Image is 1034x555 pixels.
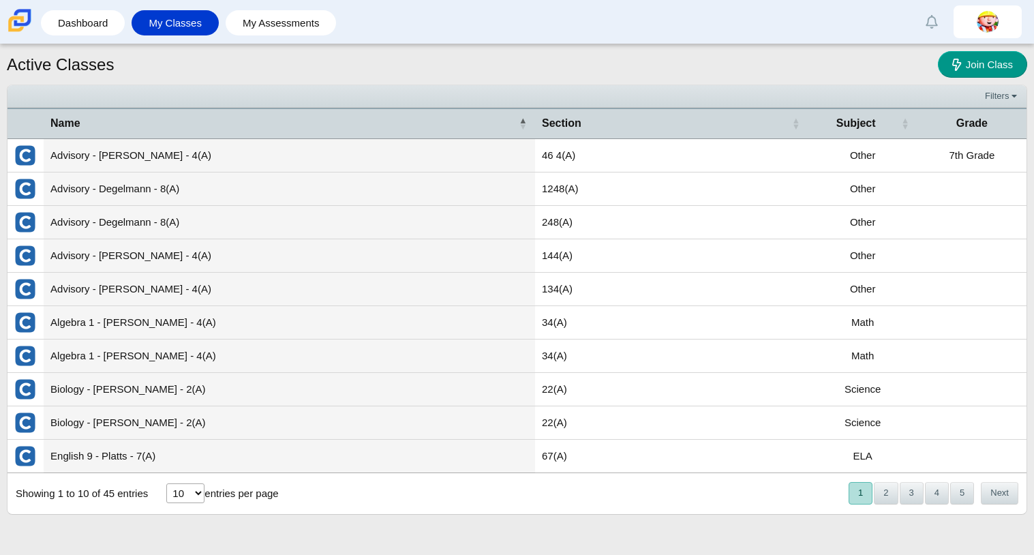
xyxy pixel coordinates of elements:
td: Other [808,139,917,172]
img: External class connected through Clever [14,345,36,367]
div: Showing 1 to 10 of 45 entries [7,473,148,514]
td: 34(A) [535,306,808,340]
span: Name : Activate to invert sorting [519,109,527,138]
img: External class connected through Clever [14,245,36,267]
a: My Assessments [232,10,330,35]
td: Algebra 1 - [PERSON_NAME] - 4(A) [44,340,535,373]
span: Subject : Activate to sort [901,109,909,138]
span: Grade [956,117,988,129]
img: External class connected through Clever [14,178,36,200]
span: Subject [836,117,876,129]
td: Biology - [PERSON_NAME] - 2(A) [44,406,535,440]
td: Advisory - [PERSON_NAME] - 4(A) [44,139,535,172]
img: External class connected through Clever [14,445,36,467]
span: Section : Activate to sort [792,109,800,138]
td: 67(A) [535,440,808,473]
img: External class connected through Clever [14,412,36,434]
img: External class connected through Clever [14,278,36,300]
td: 134(A) [535,273,808,306]
td: English 9 - Platts - 7(A) [44,440,535,473]
td: Biology - [PERSON_NAME] - 2(A) [44,373,535,406]
td: Science [808,406,917,440]
td: Math [808,306,917,340]
td: Other [808,172,917,206]
a: Join Class [938,51,1027,78]
td: ELA [808,440,917,473]
td: Other [808,239,917,273]
button: 2 [874,482,898,505]
a: My Classes [138,10,212,35]
button: 4 [925,482,949,505]
img: Carmen School of Science & Technology [5,6,34,35]
span: Name [50,117,80,129]
img: seferino.banuelos.LiFmhH [977,11,999,33]
label: entries per page [204,487,278,499]
td: Science [808,373,917,406]
span: Section [542,117,581,129]
td: Advisory - Degelmann - 8(A) [44,172,535,206]
h1: Active Classes [7,53,114,76]
td: Other [808,273,917,306]
a: Filters [982,89,1023,103]
span: Join Class [966,59,1013,70]
td: 1248(A) [535,172,808,206]
img: External class connected through Clever [14,312,36,333]
a: seferino.banuelos.LiFmhH [954,5,1022,38]
a: Carmen School of Science & Technology [5,25,34,37]
td: Advisory - [PERSON_NAME] - 4(A) [44,239,535,273]
td: 144(A) [535,239,808,273]
td: 22(A) [535,406,808,440]
button: 1 [849,482,872,505]
img: External class connected through Clever [14,211,36,233]
a: Alerts [917,7,947,37]
td: 248(A) [535,206,808,239]
td: Other [808,206,917,239]
td: 46 4(A) [535,139,808,172]
td: Math [808,340,917,373]
td: Algebra 1 - [PERSON_NAME] - 4(A) [44,306,535,340]
button: Next [981,482,1018,505]
td: 7th Grade [917,139,1027,172]
td: Advisory - [PERSON_NAME] - 4(A) [44,273,535,306]
a: Dashboard [48,10,118,35]
img: External class connected through Clever [14,378,36,400]
img: External class connected through Clever [14,145,36,166]
td: 22(A) [535,373,808,406]
nav: pagination [847,482,1018,505]
td: Advisory - Degelmann - 8(A) [44,206,535,239]
button: 3 [900,482,924,505]
button: 5 [950,482,974,505]
td: 34(A) [535,340,808,373]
